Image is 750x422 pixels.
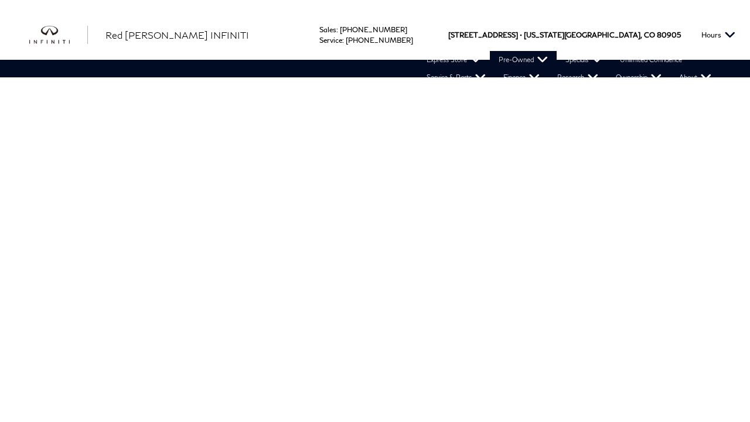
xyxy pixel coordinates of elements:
a: [STREET_ADDRESS] • [US_STATE][GEOGRAPHIC_DATA], CO 80905 [448,30,681,39]
span: 80905 [657,10,681,60]
a: Finance [495,69,548,86]
a: Red [PERSON_NAME] INFINITI [105,28,249,42]
a: Express Store [418,51,490,69]
a: Ownership [607,69,670,86]
a: Pre-Owned [490,51,557,69]
a: [PHONE_NUMBER] [346,36,413,45]
span: [US_STATE][GEOGRAPHIC_DATA], [524,10,642,60]
button: Open the hours dropdown [696,10,741,60]
span: CO [644,10,655,60]
span: : [342,36,344,45]
a: About [670,69,720,86]
span: Sales [319,25,336,34]
a: infiniti [29,26,88,45]
a: Service & Parts [418,69,495,86]
span: [STREET_ADDRESS] • [448,10,522,60]
span: Red [PERSON_NAME] INFINITI [105,29,249,40]
img: INFINITI [29,26,88,45]
a: [PHONE_NUMBER] [340,25,407,34]
nav: Main Navigation [12,51,750,86]
a: Specials [557,51,611,69]
span: Service [319,36,342,45]
a: Research [548,69,607,86]
span: : [336,25,338,34]
a: Unlimited Confidence [611,51,691,69]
